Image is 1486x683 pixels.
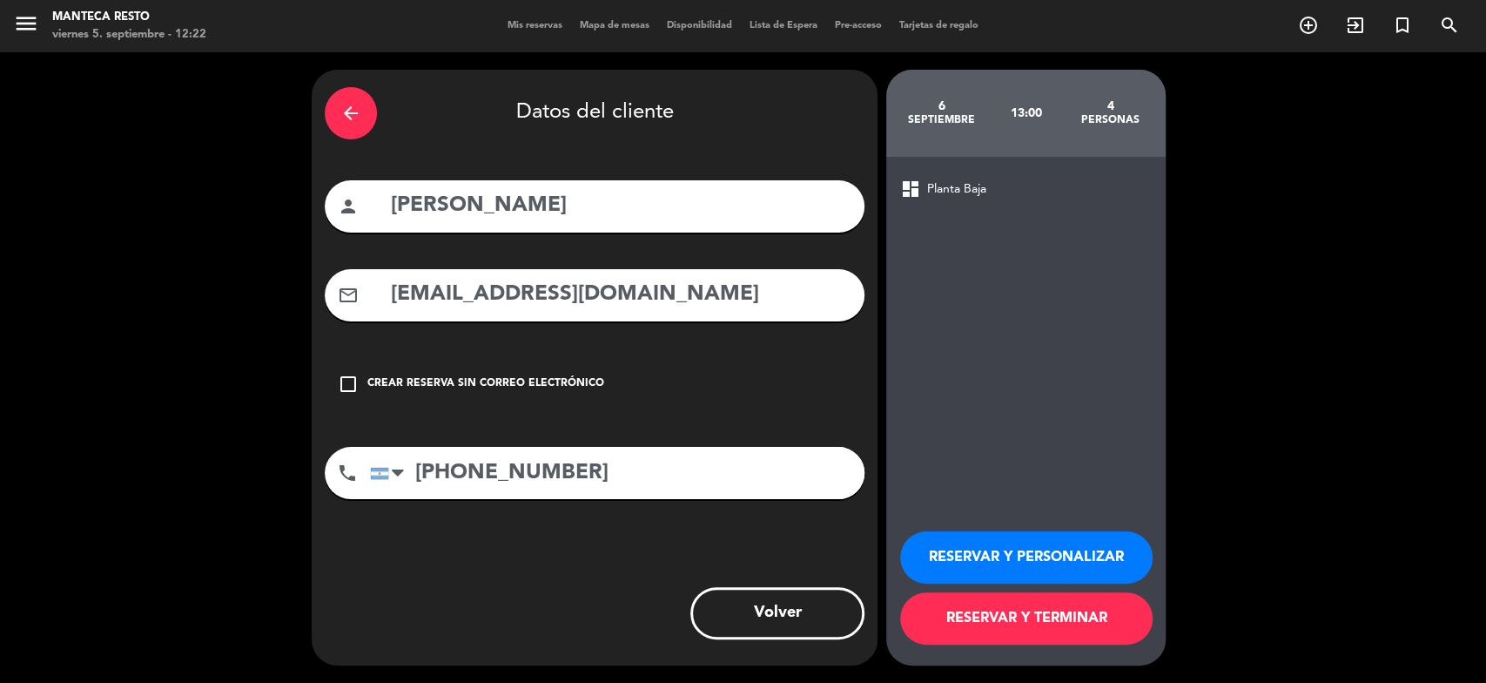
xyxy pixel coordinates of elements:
i: menu [13,10,39,37]
i: add_circle_outline [1298,15,1319,36]
i: phone [337,463,358,484]
div: Datos del cliente [325,83,864,144]
div: Argentina: +54 [371,448,411,498]
input: Email del cliente [389,277,851,313]
input: Nombre del cliente [389,188,851,224]
i: person [338,196,359,217]
div: Manteca Resto [52,9,206,26]
i: search [1439,15,1460,36]
button: Volver [690,587,864,639]
i: mail_outline [338,285,359,306]
div: viernes 5. septiembre - 12:22 [52,26,206,44]
div: 13:00 [984,83,1068,144]
span: Planta Baja [927,179,986,199]
div: 6 [899,99,984,113]
i: check_box_outline_blank [338,374,359,395]
button: menu [13,10,39,43]
span: Disponibilidad [658,21,741,30]
span: Tarjetas de regalo [891,21,987,30]
div: Crear reserva sin correo electrónico [367,375,604,393]
span: Mapa de mesas [571,21,658,30]
span: Pre-acceso [826,21,891,30]
span: Lista de Espera [741,21,826,30]
div: personas [1068,113,1153,127]
i: turned_in_not [1392,15,1413,36]
button: RESERVAR Y TERMINAR [900,592,1153,645]
input: Número de teléfono... [370,447,864,499]
i: exit_to_app [1345,15,1366,36]
span: dashboard [900,179,921,199]
i: arrow_back [340,103,361,124]
span: Mis reservas [499,21,571,30]
div: 4 [1068,99,1153,113]
div: septiembre [899,113,984,127]
button: RESERVAR Y PERSONALIZAR [900,531,1153,584]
